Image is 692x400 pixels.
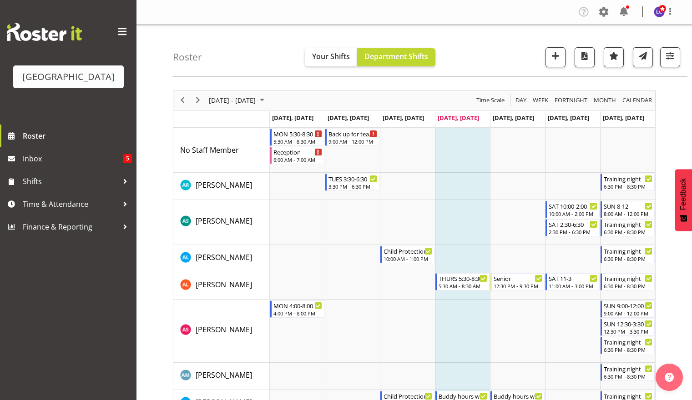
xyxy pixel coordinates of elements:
span: [DATE] - [DATE] [208,95,257,106]
div: 2:30 PM - 6:30 PM [549,228,597,235]
div: 10:00 AM - 2:00 PM [549,210,597,217]
div: Addison Robertson"s event - TUES 3:30-6:30 Begin From Tuesday, September 9, 2025 at 3:30:00 PM GM... [325,174,379,191]
div: Senior [494,274,542,283]
span: [PERSON_NAME] [196,370,252,380]
div: SUN 12:30-3:30 [604,319,652,328]
div: 11:00 AM - 3:00 PM [549,282,597,290]
a: [PERSON_NAME] [196,215,252,226]
a: [PERSON_NAME] [196,324,252,335]
div: Training night [604,174,652,183]
span: Time Scale [475,95,505,106]
button: Next [192,95,204,106]
span: Your Shifts [312,51,350,61]
span: [DATE], [DATE] [493,114,534,122]
button: Send a list of all shifts for the selected filtered period to all rostered employees. [633,47,653,67]
div: Alex Sansom"s event - SUN 12:30-3:30 Begin From Sunday, September 14, 2025 at 12:30:00 PM GMT+12:... [601,319,655,336]
td: Alesana Lafoga resource [173,245,270,272]
h4: Roster [173,52,202,62]
span: [DATE], [DATE] [272,114,313,122]
span: 5 [123,154,132,163]
span: No Staff Member [180,145,239,155]
a: [PERSON_NAME] [196,370,252,380]
div: No Staff Member"s event - Back up for team if desperate Begin From Tuesday, September 9, 2025 at ... [325,129,379,146]
button: Timeline Day [514,95,528,106]
div: Alesana Lafoga"s event - Training night Begin From Sunday, September 14, 2025 at 6:30:00 PM GMT+1... [601,246,655,263]
button: Your Shifts [305,48,357,66]
div: 10:00 AM - 1:00 PM [384,255,432,262]
td: Angus McLeay resource [173,363,270,390]
div: Ajay Smith"s event - Training night Begin From Sunday, September 14, 2025 at 6:30:00 PM GMT+12:00... [601,219,655,236]
span: [PERSON_NAME] [196,252,252,262]
div: Training night [604,364,652,373]
img: help-xxl-2.png [665,373,674,382]
img: Rosterit website logo [7,23,82,41]
div: 5:30 AM - 8:30 AM [439,282,487,290]
div: Alex Laverty"s event - Training night Begin From Sunday, September 14, 2025 at 6:30:00 PM GMT+12:... [601,273,655,290]
div: Training night [604,274,652,283]
div: 6:30 PM - 8:30 PM [604,346,652,353]
button: September 2025 [207,95,268,106]
a: No Staff Member [180,145,239,155]
div: Back up for team if desperate [328,129,377,138]
button: Timeline Month [592,95,618,106]
div: 6:30 PM - 8:30 PM [604,183,652,190]
a: [PERSON_NAME] [196,279,252,290]
span: Inbox [23,152,123,165]
span: [PERSON_NAME] [196,325,252,335]
span: Shifts [23,175,118,188]
div: Ajay Smith"s event - SAT 2:30-6:30 Begin From Saturday, September 13, 2025 at 2:30:00 PM GMT+12:0... [546,219,600,236]
div: Alex Laverty"s event - Senior Begin From Friday, September 12, 2025 at 12:30:00 PM GMT+12:00 Ends... [490,273,545,290]
button: Previous [177,95,189,106]
div: SAT 10:00-2:00 [549,201,597,210]
span: [PERSON_NAME] [196,216,252,226]
div: SAT 2:30-6:30 [549,220,597,229]
div: Alex Laverty"s event - SAT 11-3 Begin From Saturday, September 13, 2025 at 11:00:00 AM GMT+12:00 ... [546,273,600,290]
span: calendar [621,95,653,106]
span: Month [593,95,617,106]
div: MON 5:30-8:30 [273,129,322,138]
div: 5:30 AM - 8:30 AM [273,138,322,145]
div: 8:00 AM - 12:00 PM [604,210,652,217]
div: Alex Sansom"s event - Training night Begin From Sunday, September 14, 2025 at 6:30:00 PM GMT+12:0... [601,337,655,354]
div: 6:00 AM - 7:00 AM [273,156,322,163]
span: [DATE], [DATE] [438,114,479,122]
span: Time & Attendance [23,197,118,211]
span: [DATE], [DATE] [603,114,644,122]
div: previous period [175,91,190,110]
div: Training night [604,246,652,255]
div: 4:00 PM - 8:00 PM [273,310,322,317]
td: Alex Sansom resource [173,300,270,363]
div: SUN 9:00-12:00 [604,301,652,310]
span: Roster [23,129,132,143]
div: Ajay Smith"s event - SAT 10:00-2:00 Begin From Saturday, September 13, 2025 at 10:00:00 AM GMT+12... [546,201,600,218]
button: Month [621,95,654,106]
div: 6:30 PM - 8:30 PM [604,373,652,380]
a: [PERSON_NAME] [196,180,252,190]
span: [PERSON_NAME] [196,180,252,190]
div: SUN 8-12 [604,201,652,210]
div: Child Protection training [384,246,432,255]
span: Fortnight [554,95,588,106]
div: Alesana Lafoga"s event - Child Protection training Begin From Wednesday, September 10, 2025 at 10... [380,246,434,263]
div: Alex Sansom"s event - SUN 9:00-12:00 Begin From Sunday, September 14, 2025 at 9:00:00 AM GMT+12:0... [601,300,655,318]
img: laurie-cook11580.jpg [654,6,665,17]
div: MON 4:00-8:00 [273,301,322,310]
td: Ajay Smith resource [173,200,270,245]
div: 9:00 AM - 12:00 PM [328,138,377,145]
button: Download a PDF of the roster according to the set date range. [575,47,595,67]
div: 6:30 PM - 8:30 PM [604,228,652,235]
button: Add a new shift [546,47,566,67]
div: 6:30 PM - 8:30 PM [604,255,652,262]
td: Addison Robertson resource [173,173,270,200]
div: No Staff Member"s event - Reception Begin From Monday, September 8, 2025 at 6:00:00 AM GMT+12:00 ... [270,147,324,164]
button: Filter Shifts [660,47,680,67]
div: Addison Robertson"s event - Training night Begin From Sunday, September 14, 2025 at 6:30:00 PM GM... [601,174,655,191]
span: [DATE], [DATE] [328,114,369,122]
div: 6:30 PM - 8:30 PM [604,282,652,290]
div: September 08 - 14, 2025 [206,91,270,110]
div: 12:30 PM - 3:30 PM [604,328,652,335]
td: Alex Laverty resource [173,272,270,300]
div: Training night [604,220,652,229]
span: Finance & Reporting [23,220,118,234]
div: [GEOGRAPHIC_DATA] [22,70,115,84]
